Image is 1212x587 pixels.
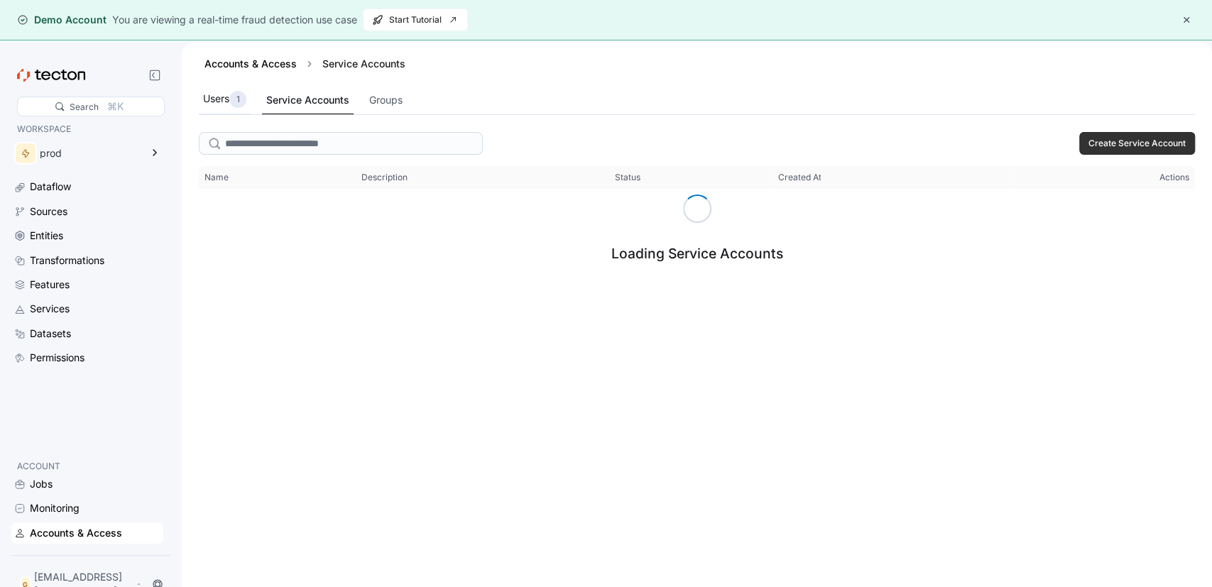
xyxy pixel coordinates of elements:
a: Accounts & Access [204,57,297,70]
a: Entities [11,225,163,246]
a: Permissions [11,347,163,368]
div: You are viewing a real-time fraud detection use case [112,12,357,28]
span: Created At [777,172,821,183]
div: Services [30,301,70,317]
div: Search⌘K [17,97,165,116]
a: Monitoring [11,498,163,519]
a: Services [11,298,163,319]
div: Users [203,91,246,108]
a: Accounts & Access [11,522,163,544]
p: ACCOUNT [17,459,158,473]
span: Loading [680,192,713,225]
div: prod [40,148,141,158]
div: Datasets [30,326,71,341]
button: Create Service Account [1079,132,1195,155]
div: Search [70,100,99,114]
span: Start Tutorial [372,9,459,31]
div: ⌘K [107,99,124,114]
span: Status [615,172,640,183]
a: Transformations [11,250,163,271]
div: Monitoring [30,500,80,516]
div: Dataflow [30,179,71,194]
button: Start Tutorial [363,9,468,31]
a: Dataflow [11,176,163,197]
div: Service Accounts [317,57,411,71]
div: Accounts & Access [30,525,122,541]
div: Sources [30,204,67,219]
a: Sources [11,201,163,222]
a: Jobs [11,473,163,495]
span: Name [204,172,229,183]
div: Loading Service Accounts [611,245,783,262]
div: Jobs [30,476,53,492]
div: Entities [30,228,63,243]
div: Transformations [30,253,104,268]
div: Service Accounts [266,92,349,108]
span: Description [361,172,408,183]
a: Features [11,274,163,295]
span: Create Service Account [1088,133,1186,154]
p: WORKSPACE [17,122,158,136]
span: Actions [1159,172,1189,183]
p: 1 [236,92,240,106]
div: Permissions [30,350,84,366]
div: Features [30,277,70,292]
a: Datasets [11,323,163,344]
div: Demo Account [17,13,107,27]
div: Groups [369,92,403,108]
